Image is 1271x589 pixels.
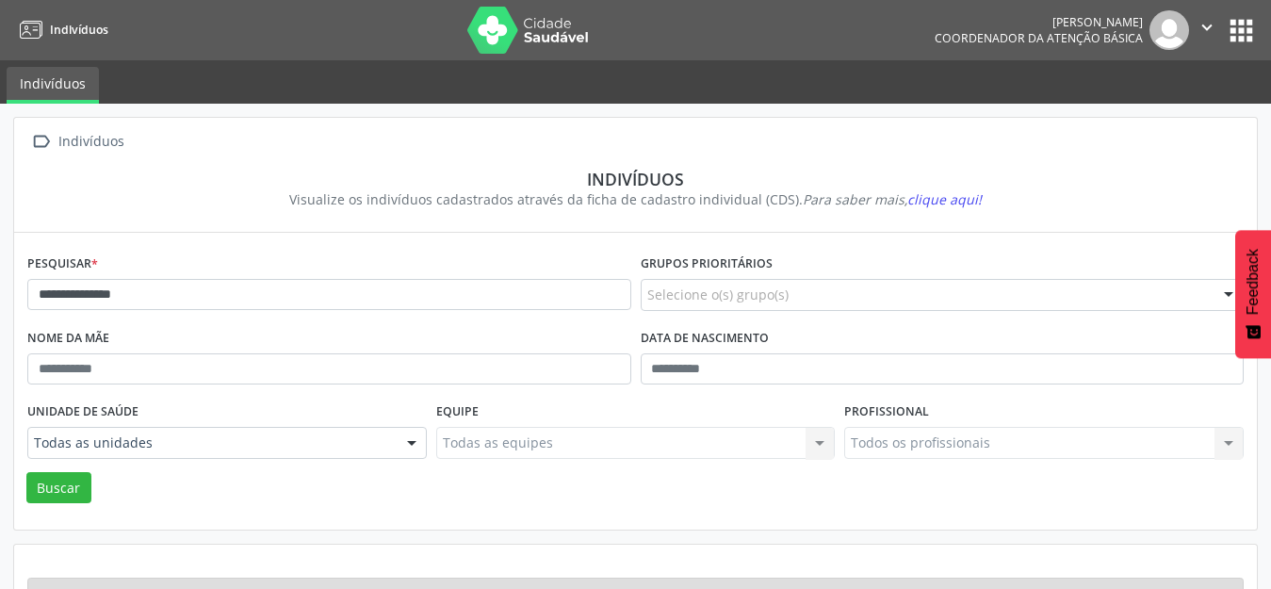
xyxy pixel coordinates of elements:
label: Pesquisar [27,250,98,279]
label: Equipe [436,398,479,427]
button: Buscar [26,472,91,504]
button: apps [1225,14,1258,47]
span: Todas as unidades [34,434,388,452]
span: Indivíduos [50,22,108,38]
span: Coordenador da Atenção Básica [935,30,1143,46]
span: Feedback [1245,249,1262,315]
i:  [27,128,55,155]
span: Selecione o(s) grupo(s) [647,285,789,304]
label: Grupos prioritários [641,250,773,279]
img: img [1149,10,1189,50]
button:  [1189,10,1225,50]
button: Feedback - Mostrar pesquisa [1235,230,1271,358]
a: Indivíduos [7,67,99,104]
label: Unidade de saúde [27,398,139,427]
div: Indivíduos [55,128,127,155]
div: Indivíduos [41,169,1230,189]
label: Nome da mãe [27,324,109,353]
i:  [1197,17,1217,38]
div: [PERSON_NAME] [935,14,1143,30]
span: clique aqui! [907,190,982,208]
div: Visualize os indivíduos cadastrados através da ficha de cadastro individual (CDS). [41,189,1230,209]
label: Data de nascimento [641,324,769,353]
a: Indivíduos [13,14,108,45]
i: Para saber mais, [803,190,982,208]
a:  Indivíduos [27,128,127,155]
label: Profissional [844,398,929,427]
